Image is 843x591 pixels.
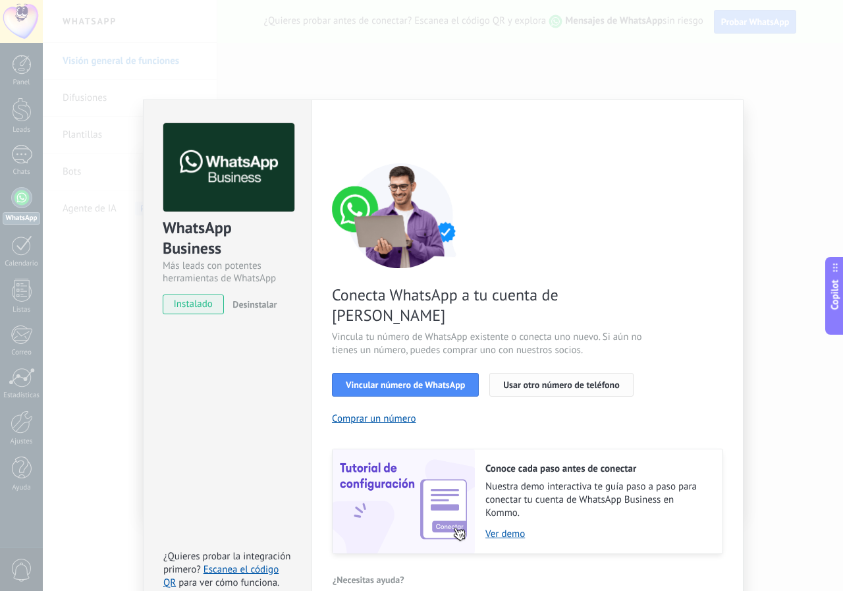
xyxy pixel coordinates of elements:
[332,331,645,357] span: Vincula tu número de WhatsApp existente o conecta uno nuevo. Si aún no tienes un número, puedes c...
[163,123,294,212] img: logo_main.png
[485,463,709,475] h2: Conoce cada paso antes de conectar
[163,295,223,314] span: instalado
[163,563,279,589] a: Escanea el código QR
[485,480,709,520] span: Nuestra demo interactiva te guía paso a paso para conectar tu cuenta de WhatsApp Business en Kommo.
[163,217,292,260] div: WhatsApp Business
[829,279,842,310] span: Copilot
[332,570,405,590] button: ¿Necesitas ayuda?
[333,575,404,584] span: ¿Necesitas ayuda?
[332,163,470,268] img: connect number
[346,380,465,389] span: Vincular número de WhatsApp
[332,373,479,397] button: Vincular número de WhatsApp
[332,285,645,325] span: Conecta WhatsApp a tu cuenta de [PERSON_NAME]
[485,528,709,540] a: Ver demo
[503,380,619,389] span: Usar otro número de teléfono
[163,260,292,285] div: Más leads con potentes herramientas de WhatsApp
[489,373,633,397] button: Usar otro número de teléfono
[232,298,277,310] span: Desinstalar
[178,577,279,589] span: para ver cómo funciona.
[227,295,277,314] button: Desinstalar
[163,550,291,576] span: ¿Quieres probar la integración primero?
[332,412,416,425] button: Comprar un número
